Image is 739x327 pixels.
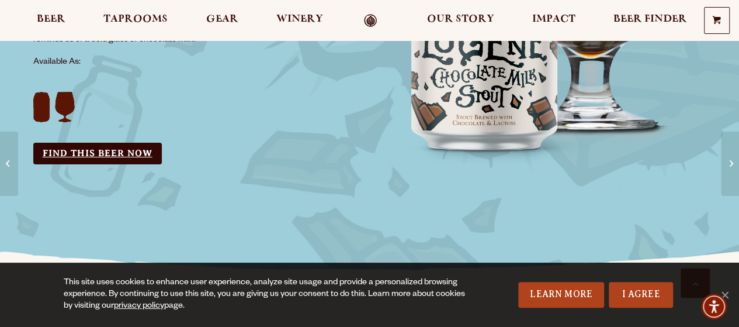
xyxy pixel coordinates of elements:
[609,282,673,308] a: I Agree
[103,15,168,24] span: Taprooms
[33,56,356,70] p: Available As:
[701,294,727,319] div: Accessibility Menu
[206,15,238,24] span: Gear
[33,143,162,164] a: Find this Beer Now
[199,14,246,27] a: Gear
[37,15,65,24] span: Beer
[349,14,393,27] a: Odell Home
[114,302,164,311] a: privacy policy
[96,14,175,27] a: Taprooms
[525,14,583,27] a: Impact
[613,15,687,24] span: Beer Finder
[518,282,604,308] a: Learn More
[532,15,575,24] span: Impact
[64,277,472,312] div: This site uses cookies to enhance user experience, analyze site usage and provide a personalized ...
[269,14,331,27] a: Winery
[419,14,502,27] a: Our Story
[276,15,323,24] span: Winery
[427,15,494,24] span: Our Story
[606,14,695,27] a: Beer Finder
[29,14,73,27] a: Beer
